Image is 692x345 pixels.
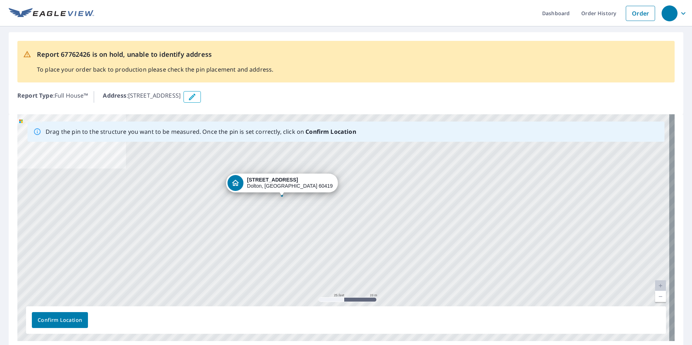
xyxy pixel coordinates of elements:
b: Report Type [17,91,53,99]
b: Confirm Location [305,128,356,136]
p: : Full House™ [17,91,88,103]
p: : [STREET_ADDRESS] [103,91,181,103]
a: Current Level 20, Zoom Out [655,291,666,302]
a: Current Level 20, Zoom In Disabled [655,280,666,291]
p: To place your order back to production please check the pin placement and address. [37,65,273,74]
p: Report 67762426 is on hold, unable to identify address [37,50,273,59]
button: Confirm Location [32,312,88,328]
p: Drag the pin to the structure you want to be measured. Once the pin is set correctly, click on [46,127,356,136]
span: Confirm Location [38,316,82,325]
a: Order [626,6,655,21]
b: Address [103,91,126,99]
img: EV Logo [9,8,94,19]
